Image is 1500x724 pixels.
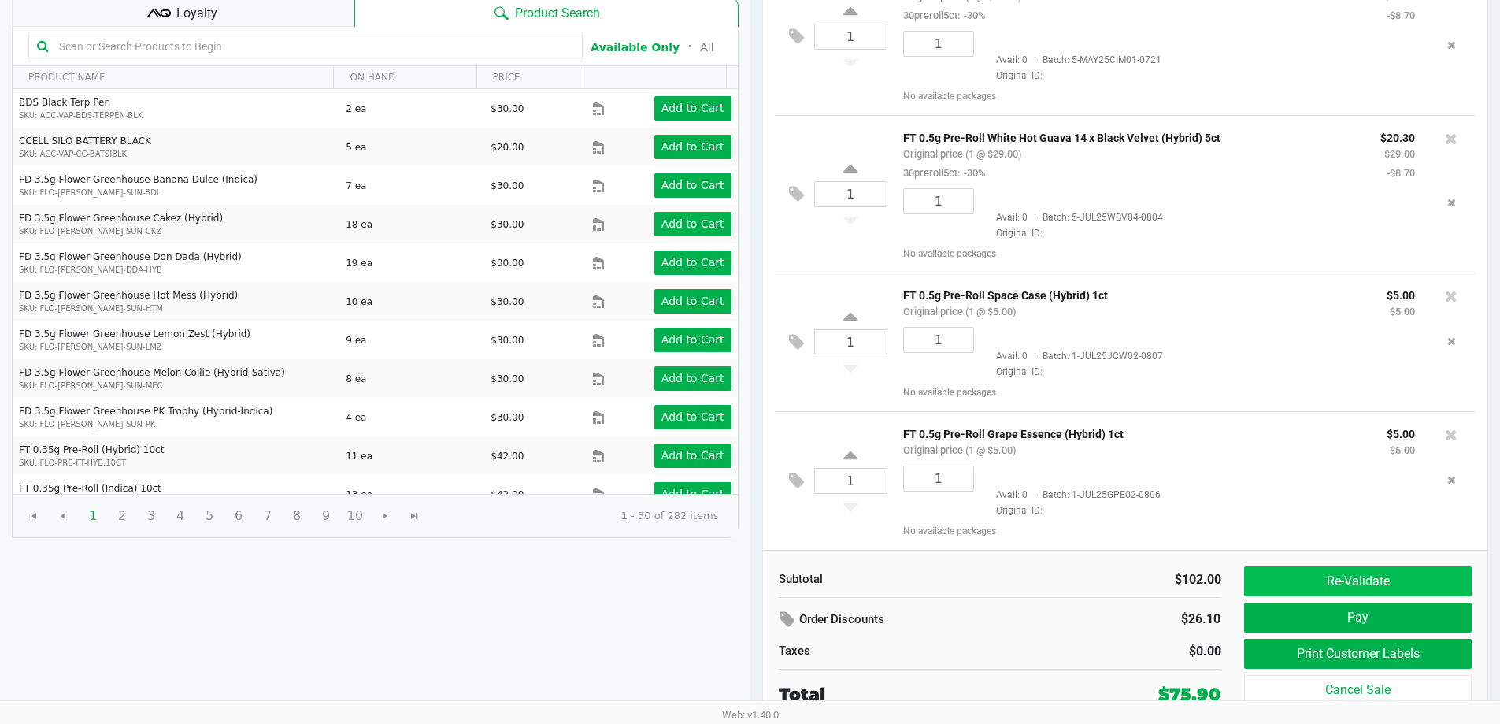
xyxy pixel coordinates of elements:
[19,501,49,531] span: Go to the first page
[19,110,332,121] p: SKU: ACC-VAP-BDS-TERPEN-BLK
[903,128,1357,144] p: FT 0.5g Pre-Roll White Hot Guava 14 x Black Velvet (Hybrid) 5ct
[13,282,339,321] td: FD 3.5g Flower Greenhouse Hot Mess (Hybrid)
[19,148,332,160] p: SKU: ACC-VAP-CC-BATSIBLK
[136,501,166,531] span: Page 3
[1387,167,1415,179] small: -$8.70
[1012,642,1221,661] div: $0.00
[1244,566,1471,596] button: Re-Validate
[1441,188,1462,217] button: Remove the package from the orderLine
[1028,54,1043,65] span: ·
[339,398,483,436] td: 4 ea
[1028,351,1043,362] span: ·
[53,35,574,58] input: Scan or Search Products to Begin
[1387,9,1415,21] small: -$8.70
[986,489,1161,500] span: Avail: 0 Batch: 1-JUL25GPE02-0806
[779,681,1058,707] div: Total
[333,66,476,89] th: ON HAND
[491,373,524,384] span: $30.00
[339,166,483,205] td: 7 ea
[903,9,985,21] small: 30preroll5ct:
[903,444,1016,456] small: Original price (1 @ $5.00)
[903,247,1464,261] div: No available packages
[986,351,1163,362] span: Avail: 0 Batch: 1-JUL25JCW02-0807
[19,341,332,353] p: SKU: FLO-[PERSON_NAME]-SUN-LMZ
[339,321,483,359] td: 9 ea
[986,212,1163,223] span: Avail: 0 Batch: 5-JUL25WBV04-0804
[13,66,738,494] div: Data table
[224,501,254,531] span: Page 6
[661,295,724,307] app-button-loader: Add to Cart
[339,359,483,398] td: 8 ea
[779,570,988,588] div: Subtotal
[78,501,108,531] span: Page 1
[491,258,524,269] span: $30.00
[903,148,1021,160] small: Original price (1 @ $29.00)
[1441,466,1462,495] button: Remove the package from the orderLine
[339,475,483,514] td: 13 ea
[700,39,713,56] button: All
[339,128,483,166] td: 5 ea
[28,510,40,522] span: Go to the first page
[339,205,483,243] td: 18 ea
[491,296,524,307] span: $30.00
[442,508,719,524] kendo-pager-info: 1 - 30 of 282 items
[491,180,524,191] span: $30.00
[1387,424,1415,440] p: $5.00
[1441,31,1462,60] button: Remove the package from the orderLine
[1380,128,1415,144] p: $20.30
[339,282,483,321] td: 10 ea
[57,510,69,522] span: Go to the previous page
[661,410,724,423] app-button-loader: Add to Cart
[339,89,483,128] td: 2 ea
[491,489,524,500] span: $42.00
[654,482,731,507] button: Add to Cart
[107,501,137,531] span: Page 2
[19,380,332,392] p: SKU: FLO-[PERSON_NAME]-SUN-MEC
[661,217,724,230] app-button-loader: Add to Cart
[779,642,988,660] div: Taxes
[13,66,333,89] th: PRODUCT NAME
[1089,606,1220,633] div: $26.10
[1244,603,1471,633] button: Pay
[654,212,731,236] button: Add to Cart
[491,451,524,462] span: $42.00
[1028,489,1043,500] span: ·
[13,359,339,398] td: FD 3.5g Flower Greenhouse Melon Collie (Hybrid-Sativa)
[960,167,985,179] span: -30%
[491,335,524,346] span: $30.00
[339,243,483,282] td: 19 ea
[661,102,724,114] app-button-loader: Add to Cart
[661,372,724,384] app-button-loader: Add to Cart
[339,436,483,475] td: 11 ea
[48,501,78,531] span: Go to the previous page
[370,501,400,531] span: Go to the next page
[491,142,524,153] span: $20.00
[19,264,332,276] p: SKU: FLO-[PERSON_NAME]-DDA-HYB
[661,256,724,269] app-button-loader: Add to Cart
[13,398,339,436] td: FD 3.5g Flower Greenhouse PK Trophy (Hybrid-Indica)
[1012,570,1221,589] div: $102.00
[476,66,583,89] th: PRICE
[13,436,339,475] td: FT 0.35g Pre-Roll (Hybrid) 10ct
[903,285,1363,302] p: FT 0.5g Pre-Roll Space Case (Hybrid) 1ct
[491,412,524,423] span: $30.00
[408,510,420,522] span: Go to the last page
[986,503,1415,518] span: Original ID:
[340,501,370,531] span: Page 10
[661,333,724,346] app-button-loader: Add to Cart
[903,167,985,179] small: 30preroll5ct:
[680,39,700,54] span: ᛫
[986,365,1415,379] span: Original ID:
[253,501,283,531] span: Page 7
[722,709,779,721] span: Web: v1.40.0
[19,457,332,469] p: SKU: FLO-PRE-FT-HYB.10CT
[903,306,1016,317] small: Original price (1 @ $5.00)
[13,475,339,514] td: FT 0.35g Pre-Roll (Indica) 10ct
[1387,285,1415,302] p: $5.00
[13,89,339,128] td: BDS Black Terp Pen
[661,488,724,500] app-button-loader: Add to Cart
[1244,675,1471,705] button: Cancel Sale
[1244,639,1471,669] button: Print Customer Labels
[491,219,524,230] span: $30.00
[1028,212,1043,223] span: ·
